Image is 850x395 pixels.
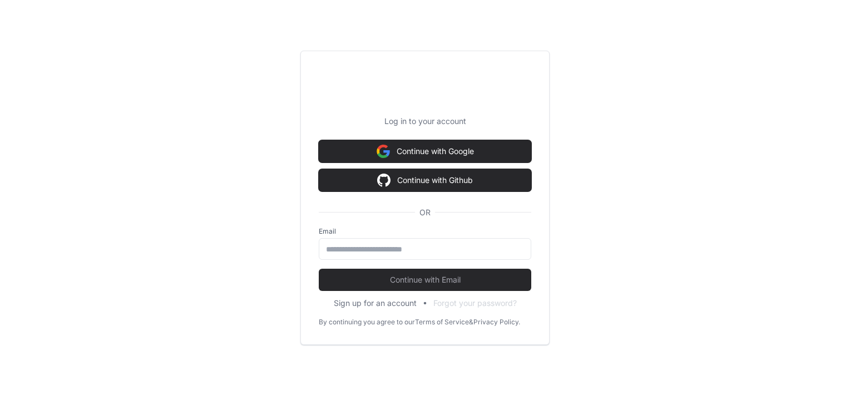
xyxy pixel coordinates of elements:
img: Sign in with google [377,140,390,162]
div: & [469,318,473,327]
label: Email [319,227,531,236]
a: Terms of Service [415,318,469,327]
button: Continue with Github [319,169,531,191]
div: By continuing you agree to our [319,318,415,327]
button: Continue with Email [319,269,531,291]
span: Continue with Email [319,274,531,285]
span: OR [415,207,435,218]
img: Sign in with google [377,169,391,191]
p: Log in to your account [319,116,531,127]
a: Privacy Policy. [473,318,520,327]
button: Continue with Google [319,140,531,162]
button: Forgot your password? [433,298,517,309]
button: Sign up for an account [334,298,417,309]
